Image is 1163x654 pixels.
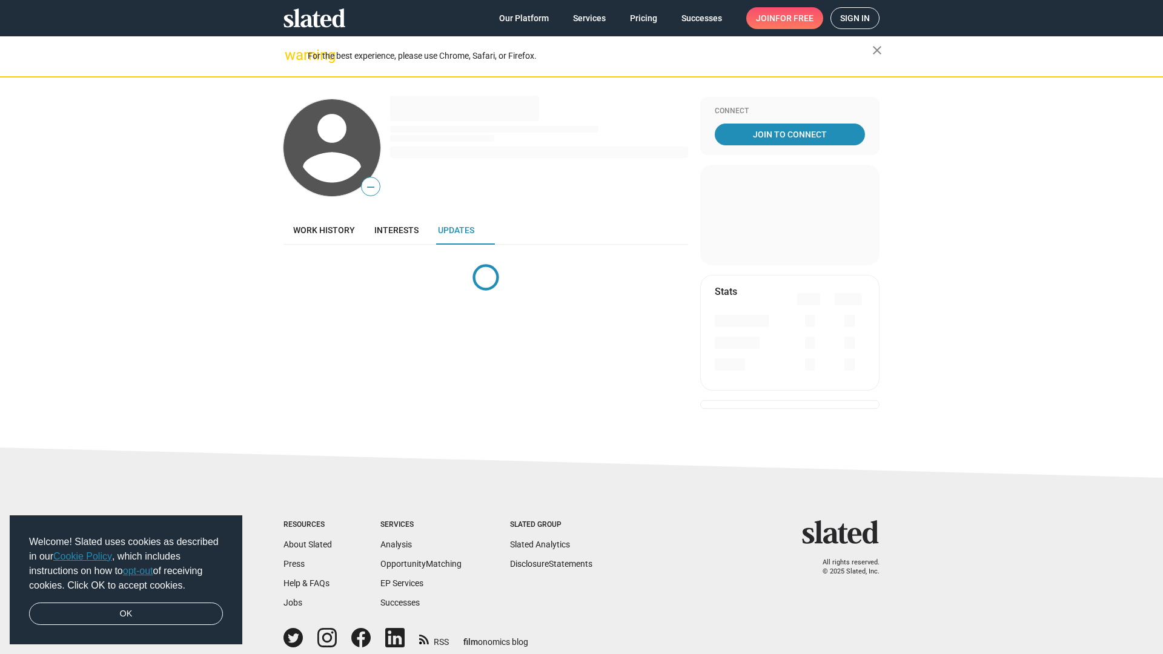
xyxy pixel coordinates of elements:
div: For the best experience, please use Chrome, Safari, or Firefox. [308,48,872,64]
a: Our Platform [489,7,558,29]
div: Connect [715,107,865,116]
mat-icon: close [870,43,884,58]
span: Interests [374,225,419,235]
span: Sign in [840,8,870,28]
div: Slated Group [510,520,592,530]
div: Resources [283,520,332,530]
span: Work history [293,225,355,235]
span: Join [756,7,813,29]
span: Successes [681,7,722,29]
a: Updates [428,216,484,245]
a: Sign in [830,7,880,29]
a: Interests [365,216,428,245]
a: OpportunityMatching [380,559,462,569]
mat-card-title: Stats [715,285,737,298]
a: EP Services [380,578,423,588]
span: for free [775,7,813,29]
a: Pricing [620,7,667,29]
a: dismiss cookie message [29,603,223,626]
a: Joinfor free [746,7,823,29]
a: Work history [283,216,365,245]
a: Successes [380,598,420,607]
a: Successes [672,7,732,29]
span: Services [573,7,606,29]
a: Slated Analytics [510,540,570,549]
mat-icon: warning [285,48,299,62]
a: Analysis [380,540,412,549]
a: DisclosureStatements [510,559,592,569]
span: Welcome! Slated uses cookies as described in our , which includes instructions on how to of recei... [29,535,223,593]
a: filmonomics blog [463,627,528,648]
span: Pricing [630,7,657,29]
a: Press [283,559,305,569]
span: Join To Connect [717,124,863,145]
a: Help & FAQs [283,578,330,588]
a: opt-out [123,566,153,576]
div: Services [380,520,462,530]
a: Services [563,7,615,29]
a: Jobs [283,598,302,607]
span: Updates [438,225,474,235]
a: About Slated [283,540,332,549]
a: Join To Connect [715,124,865,145]
span: — [362,179,380,195]
a: Cookie Policy [53,551,112,561]
span: film [463,637,478,647]
p: All rights reserved. © 2025 Slated, Inc. [810,558,880,576]
a: RSS [419,629,449,648]
span: Our Platform [499,7,549,29]
div: cookieconsent [10,515,242,645]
